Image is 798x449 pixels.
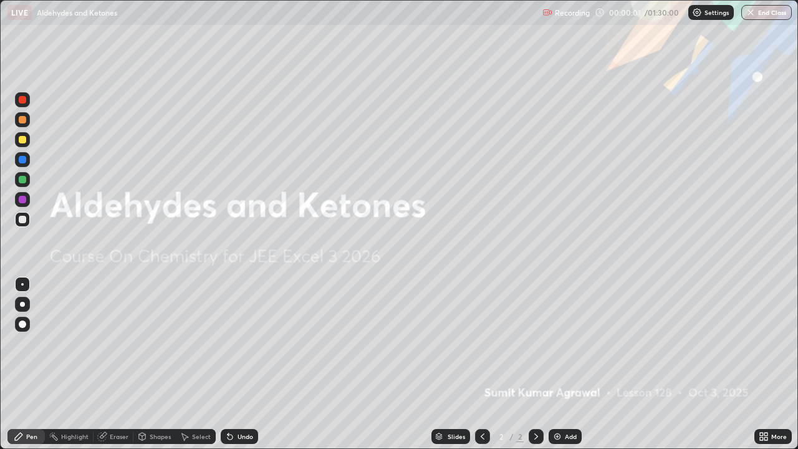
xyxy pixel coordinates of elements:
p: Settings [704,9,729,16]
div: More [771,433,787,440]
div: Eraser [110,433,128,440]
div: Pen [26,433,37,440]
div: Select [192,433,211,440]
div: Shapes [150,433,171,440]
img: class-settings-icons [692,7,702,17]
div: Highlight [61,433,89,440]
img: recording.375f2c34.svg [542,7,552,17]
p: Aldehydes and Ketones [37,7,117,17]
img: add-slide-button [552,432,562,442]
button: End Class [741,5,792,20]
div: 2 [516,431,524,442]
div: / [510,433,514,440]
p: LIVE [11,7,28,17]
div: Slides [448,433,465,440]
div: Undo [238,433,253,440]
img: end-class-cross [746,7,756,17]
p: Recording [555,8,590,17]
div: Add [565,433,577,440]
div: 2 [495,433,507,440]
